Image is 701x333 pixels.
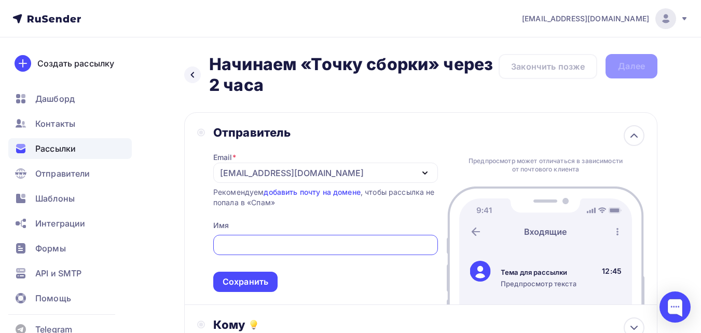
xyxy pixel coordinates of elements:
[35,167,90,180] span: Отправители
[35,217,85,230] span: Интеграции
[35,192,75,205] span: Шаблоны
[8,88,132,109] a: Дашборд
[35,292,71,304] span: Помощь
[8,163,132,184] a: Отправители
[213,220,229,231] div: Имя
[223,276,268,288] div: Сохранить
[8,138,132,159] a: Рассылки
[213,125,438,140] div: Отправитель
[35,267,81,279] span: API и SMTP
[220,167,364,179] div: [EMAIL_ADDRESS][DOMAIN_NAME]
[213,317,644,332] div: Кому
[37,57,114,70] div: Создать рассылку
[8,113,132,134] a: Контакты
[35,242,66,255] span: Формы
[35,92,75,105] span: Дашборд
[522,8,689,29] a: [EMAIL_ADDRESS][DOMAIN_NAME]
[264,188,360,196] a: добавить почту на домене
[209,54,499,96] h2: Начинаем «Точку сборки» через 2 часа
[213,152,236,163] div: Email
[466,157,626,174] div: Предпросмотр может отличаться в зависимости от почтового клиента
[501,279,576,288] div: Предпросмотр текста
[501,268,576,277] div: Тема для рассылки
[8,188,132,209] a: Шаблоны
[213,163,438,183] button: [EMAIL_ADDRESS][DOMAIN_NAME]
[35,142,76,155] span: Рассылки
[602,266,622,276] div: 12:45
[8,238,132,259] a: Формы
[522,14,649,24] span: [EMAIL_ADDRESS][DOMAIN_NAME]
[35,117,75,130] span: Контакты
[213,187,438,208] div: Рекомендуем , чтобы рассылка не попала в «Спам»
